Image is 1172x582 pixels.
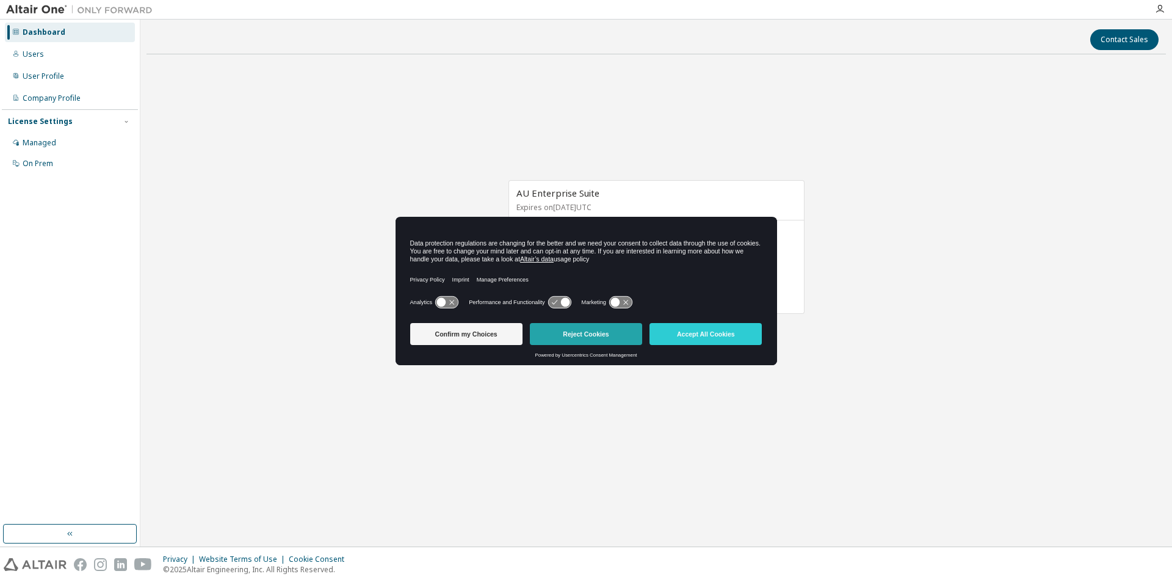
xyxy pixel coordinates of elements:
[74,558,87,571] img: facebook.svg
[289,555,352,564] div: Cookie Consent
[516,187,599,199] span: AU Enterprise Suite
[163,555,199,564] div: Privacy
[199,555,289,564] div: Website Terms of Use
[23,71,64,81] div: User Profile
[4,558,67,571] img: altair_logo.svg
[114,558,127,571] img: linkedin.svg
[134,558,152,571] img: youtube.svg
[23,49,44,59] div: Users
[6,4,159,16] img: Altair One
[23,93,81,103] div: Company Profile
[1090,29,1159,50] button: Contact Sales
[516,202,794,213] p: Expires on [DATE] UTC
[94,558,107,571] img: instagram.svg
[23,27,65,37] div: Dashboard
[23,159,53,169] div: On Prem
[163,564,352,575] p: © 2025 Altair Engineering, Inc. All Rights Reserved.
[8,117,73,126] div: License Settings
[23,138,56,148] div: Managed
